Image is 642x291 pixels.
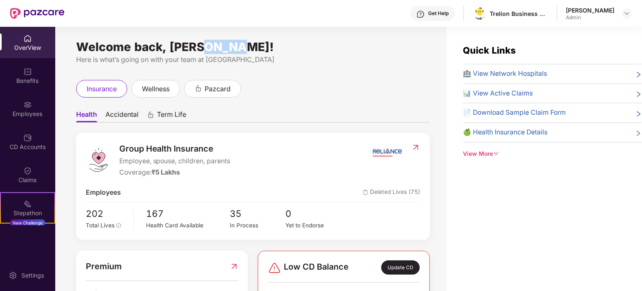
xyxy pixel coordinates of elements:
img: svg+xml;base64,PHN2ZyBpZD0iRGFuZ2VyLTMyeDMyIiB4bWxucz0iaHR0cDovL3d3dy53My5vcmcvMjAwMC9zdmciIHdpZH... [268,261,281,275]
span: 🏥 View Network Hospitals [463,69,547,79]
div: Get Help [428,10,449,17]
div: Update CD [381,260,420,275]
img: New Pazcare Logo [10,8,64,19]
span: Deleted Lives (75) [363,188,420,198]
span: right [635,90,642,99]
span: down [493,151,499,157]
span: Premium [86,260,122,273]
img: svg+xml;base64,PHN2ZyBpZD0iSGVscC0zMngzMiIgeG1sbnM9Imh0dHA6Ly93d3cudzMub3JnLzIwMDAvc3ZnIiB3aWR0aD... [416,10,425,18]
span: wellness [142,84,169,94]
span: Term Life [157,110,186,122]
span: right [635,109,642,118]
img: logo.png [474,6,486,21]
div: View More [463,149,642,159]
span: 🍏 Health Insurance Details [463,127,548,138]
div: Trelion Business Solutions Private Limited [490,10,548,18]
div: [PERSON_NAME] [566,6,614,14]
span: 35 [230,207,285,221]
span: pazcard [205,84,231,94]
img: svg+xml;base64,PHN2ZyB4bWxucz0iaHR0cDovL3d3dy53My5vcmcvMjAwMC9zdmciIHdpZHRoPSIyMSIgaGVpZ2h0PSIyMC... [23,200,32,208]
span: Employees [86,188,121,198]
span: right [635,70,642,79]
img: logo [86,147,111,173]
div: animation [195,85,202,92]
div: Welcome back, [PERSON_NAME]! [76,44,430,50]
span: Low CD Balance [284,260,349,275]
img: svg+xml;base64,PHN2ZyBpZD0iRHJvcGRvd24tMzJ4MzIiIHhtbG5zPSJodHRwOi8vd3d3LnczLm9yZy8yMDAwL3N2ZyIgd2... [624,10,630,17]
span: Accidental [105,110,139,122]
span: 0 [286,207,342,221]
img: insurerIcon [372,142,403,163]
div: animation [147,111,154,118]
span: 202 [86,207,128,221]
span: info-circle [116,223,121,228]
img: deleteIcon [363,190,368,195]
span: Health [76,110,97,122]
div: Here is what’s going on with your team at [GEOGRAPHIC_DATA] [76,54,430,65]
span: 📄 Download Sample Claim Form [463,108,566,118]
img: RedirectIcon [411,143,420,152]
div: In Process [230,221,285,230]
img: svg+xml;base64,PHN2ZyBpZD0iRW1wbG95ZWVzIiB4bWxucz0iaHR0cDovL3d3dy53My5vcmcvMjAwMC9zdmciIHdpZHRoPS... [23,100,32,109]
div: Settings [19,271,46,280]
img: svg+xml;base64,PHN2ZyBpZD0iQ2xhaW0iIHhtbG5zPSJodHRwOi8vd3d3LnczLm9yZy8yMDAwL3N2ZyIgd2lkdGg9IjIwIi... [23,167,32,175]
span: ₹5 Lakhs [152,168,180,176]
span: Quick Links [463,45,516,56]
div: Yet to Endorse [286,221,342,230]
div: Coverage: [119,167,231,178]
img: svg+xml;base64,PHN2ZyBpZD0iQmVuZWZpdHMiIHhtbG5zPSJodHRwOi8vd3d3LnczLm9yZy8yMDAwL3N2ZyIgd2lkdGg9Ij... [23,67,32,76]
span: 📊 View Active Claims [463,88,533,99]
span: 167 [146,207,230,221]
span: insurance [87,84,117,94]
img: svg+xml;base64,PHN2ZyBpZD0iQ0RfQWNjb3VudHMiIGRhdGEtbmFtZT0iQ0QgQWNjb3VudHMiIHhtbG5zPSJodHRwOi8vd3... [23,134,32,142]
span: Employee, spouse, children, parents [119,156,231,167]
div: Admin [566,14,614,21]
img: svg+xml;base64,PHN2ZyBpZD0iSG9tZSIgeG1sbnM9Imh0dHA6Ly93d3cudzMub3JnLzIwMDAvc3ZnIiB3aWR0aD0iMjAiIG... [23,34,32,43]
span: right [635,129,642,138]
img: RedirectIcon [230,260,239,273]
div: Stepathon [1,209,54,217]
span: Total Lives [86,222,115,229]
div: Health Card Available [146,221,230,230]
div: New Challenge [10,219,45,226]
img: svg+xml;base64,PHN2ZyBpZD0iU2V0dGluZy0yMHgyMCIgeG1sbnM9Imh0dHA6Ly93d3cudzMub3JnLzIwMDAvc3ZnIiB3aW... [9,271,17,280]
span: Group Health Insurance [119,142,231,155]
